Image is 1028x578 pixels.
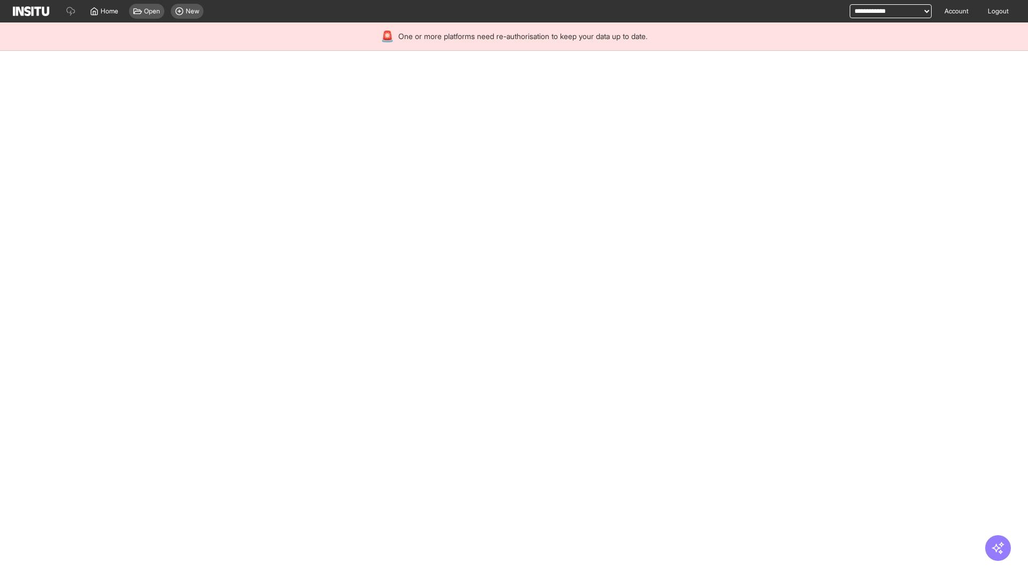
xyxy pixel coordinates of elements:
[101,7,118,16] span: Home
[186,7,199,16] span: New
[13,6,49,16] img: Logo
[144,7,160,16] span: Open
[381,29,394,44] div: 🚨
[398,31,647,42] span: One or more platforms need re-authorisation to keep your data up to date.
